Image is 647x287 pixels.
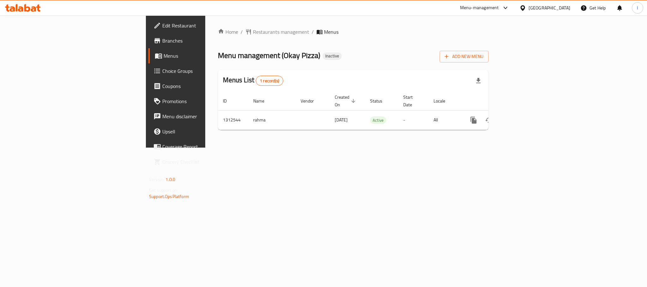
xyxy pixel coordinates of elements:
[245,28,309,36] a: Restaurants management
[335,116,348,124] span: [DATE]
[148,48,254,63] a: Menus
[253,97,273,105] span: Name
[149,186,178,194] span: Get support on:
[370,116,386,124] div: Active
[148,18,254,33] a: Edit Restaurant
[460,4,499,12] div: Menu-management
[162,128,249,135] span: Upsell
[403,93,421,108] span: Start Date
[148,124,254,139] a: Upsell
[149,192,189,201] a: Support.OpsPlatform
[218,91,532,130] table: enhanced table
[148,79,254,94] a: Coupons
[162,82,249,90] span: Coupons
[148,109,254,124] a: Menu disclaimer
[301,97,322,105] span: Vendor
[445,53,483,61] span: Add New Menu
[312,28,314,36] li: /
[148,139,254,154] a: Coverage Report
[253,28,309,36] span: Restaurants management
[162,113,249,120] span: Menu disclaimer
[162,158,249,166] span: Grocery Checklist
[428,110,461,130] td: All
[434,97,453,105] span: Locale
[218,28,488,36] nav: breadcrumb
[162,37,249,44] span: Branches
[223,97,235,105] span: ID
[164,52,249,60] span: Menus
[637,4,638,11] span: l
[148,33,254,48] a: Branches
[370,117,386,124] span: Active
[324,28,338,36] span: Menus
[148,94,254,109] a: Promotions
[335,93,357,108] span: Created On
[481,113,496,128] button: Change Status
[148,154,254,169] a: Grocery Checklist
[440,51,488,62] button: Add New Menu
[248,110,296,130] td: rahma
[162,22,249,29] span: Edit Restaurant
[466,113,481,128] button: more
[218,48,320,62] span: Menu management ( Okay Pizza )
[471,73,486,88] div: Export file
[461,91,532,111] th: Actions
[323,52,342,60] div: Inactive
[162,143,249,150] span: Coverage Report
[148,63,254,79] a: Choice Groups
[162,97,249,105] span: Promotions
[323,53,342,59] span: Inactive
[162,67,249,75] span: Choice Groups
[149,175,165,184] span: Version:
[398,110,428,130] td: -
[223,75,283,86] h2: Menus List
[370,97,391,105] span: Status
[256,78,283,84] span: 1 record(s)
[529,4,570,11] div: [GEOGRAPHIC_DATA]
[165,175,175,184] span: 1.0.0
